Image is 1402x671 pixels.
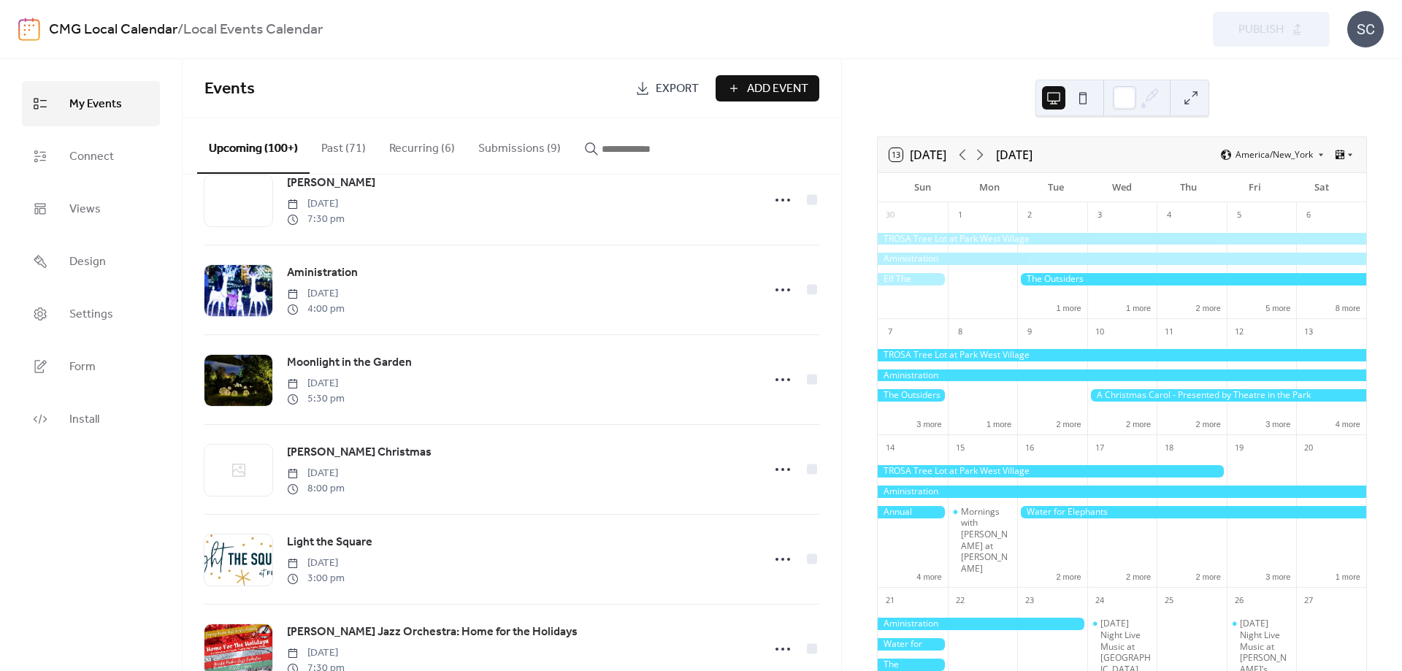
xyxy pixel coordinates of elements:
[1092,207,1108,223] div: 3
[878,349,1366,361] div: TROSA Tree Lot at Park West Village
[878,659,948,671] div: The Nutcracker, Presented by Cary Ballet Company
[197,118,310,174] button: Upcoming (100+)
[1190,570,1227,582] button: 2 more
[204,73,255,105] span: Events
[1120,417,1157,429] button: 2 more
[1089,173,1155,202] div: Wed
[287,302,345,317] span: 4:00 pm
[287,645,345,661] span: [DATE]
[882,207,898,223] div: 30
[1231,592,1247,608] div: 26
[69,198,101,221] span: Views
[287,264,358,282] span: Aministration
[1330,301,1366,313] button: 8 more
[1120,301,1157,313] button: 1 more
[1236,150,1313,159] span: America/New_York
[177,16,183,44] b: /
[1017,506,1366,518] div: Water for Elephants
[287,556,345,571] span: [DATE]
[911,570,947,582] button: 4 more
[1190,301,1227,313] button: 2 more
[69,303,113,326] span: Settings
[22,396,160,442] a: Install
[952,440,968,456] div: 15
[747,80,808,98] span: Add Event
[1092,323,1108,340] div: 10
[1347,11,1384,47] div: SC
[878,273,948,285] div: Elf The Musical
[49,16,177,44] a: CMG Local Calendar
[878,638,948,651] div: Water for Elephants
[1330,417,1366,429] button: 4 more
[287,624,578,641] span: [PERSON_NAME] Jazz Orchestra: Home for the Holidays
[287,533,372,552] a: Light the Square
[467,118,572,172] button: Submissions (9)
[1161,323,1177,340] div: 11
[287,376,345,391] span: [DATE]
[22,344,160,389] a: Form
[1092,592,1108,608] div: 24
[1330,570,1366,582] button: 1 more
[287,443,432,462] a: [PERSON_NAME] Christmas
[884,145,951,165] button: 13[DATE]
[889,173,956,202] div: Sun
[878,506,948,518] div: Annual Gingerbread House Competition
[882,592,898,608] div: 21
[1190,417,1227,429] button: 2 more
[878,465,1227,478] div: TROSA Tree Lot at Park West Village
[1050,301,1087,313] button: 1 more
[882,323,898,340] div: 7
[1301,323,1317,340] div: 13
[18,18,40,41] img: logo
[1017,273,1366,285] div: The Outsiders
[1260,301,1296,313] button: 5 more
[69,93,122,116] span: My Events
[878,486,1366,498] div: Aministration
[1288,173,1355,202] div: Sat
[22,291,160,337] a: Settings
[287,391,345,407] span: 5:30 pm
[287,353,412,372] a: Moonlight in the Garden
[183,16,323,44] b: Local Events Calendar
[878,389,948,402] div: The Outsiders
[69,408,99,432] span: Install
[287,212,345,227] span: 7:30 pm
[956,173,1022,202] div: Mon
[1260,417,1296,429] button: 3 more
[981,417,1017,429] button: 1 more
[287,264,358,283] a: Aministration
[1022,440,1038,456] div: 16
[961,506,1012,575] div: Mornings with [PERSON_NAME] at [PERSON_NAME]
[69,250,106,274] span: Design
[1231,323,1247,340] div: 12
[1161,592,1177,608] div: 25
[1022,173,1089,202] div: Tue
[1022,323,1038,340] div: 9
[69,356,96,379] span: Form
[1301,440,1317,456] div: 20
[310,118,378,172] button: Past (71)
[1022,207,1038,223] div: 2
[911,417,947,429] button: 3 more
[1231,440,1247,456] div: 19
[1260,570,1296,582] button: 3 more
[1301,207,1317,223] div: 6
[69,145,114,169] span: Connect
[287,481,345,496] span: 8:00 pm
[22,186,160,231] a: Views
[952,207,968,223] div: 1
[952,323,968,340] div: 8
[882,440,898,456] div: 14
[22,239,160,284] a: Design
[1161,207,1177,223] div: 4
[1222,173,1288,202] div: Fri
[1231,207,1247,223] div: 5
[287,174,375,193] a: [PERSON_NAME]
[1092,440,1108,456] div: 17
[287,623,578,642] a: [PERSON_NAME] Jazz Orchestra: Home for the Holidays
[624,75,710,101] a: Export
[1050,417,1087,429] button: 2 more
[878,233,1366,245] div: TROSA Tree Lot at Park West Village
[1050,570,1087,582] button: 2 more
[287,196,345,212] span: [DATE]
